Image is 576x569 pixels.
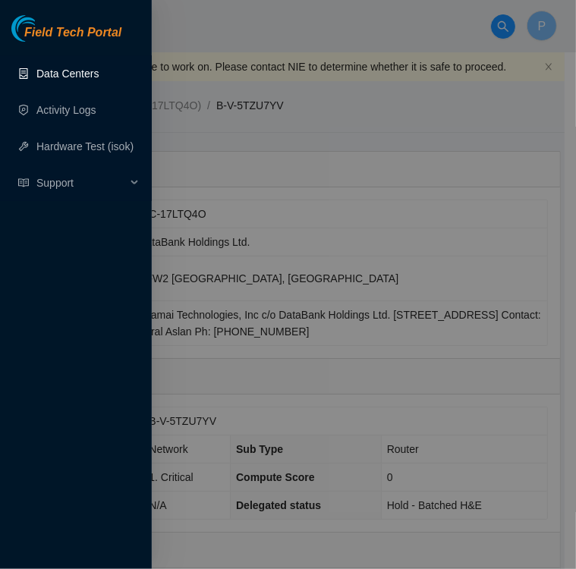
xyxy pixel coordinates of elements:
[36,168,126,198] span: Support
[36,68,99,80] a: Data Centers
[24,26,121,40] span: Field Tech Portal
[36,140,134,152] a: Hardware Test (isok)
[36,104,96,116] a: Activity Logs
[18,178,29,188] span: read
[11,27,121,47] a: Akamai TechnologiesField Tech Portal
[11,15,77,42] img: Akamai Technologies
